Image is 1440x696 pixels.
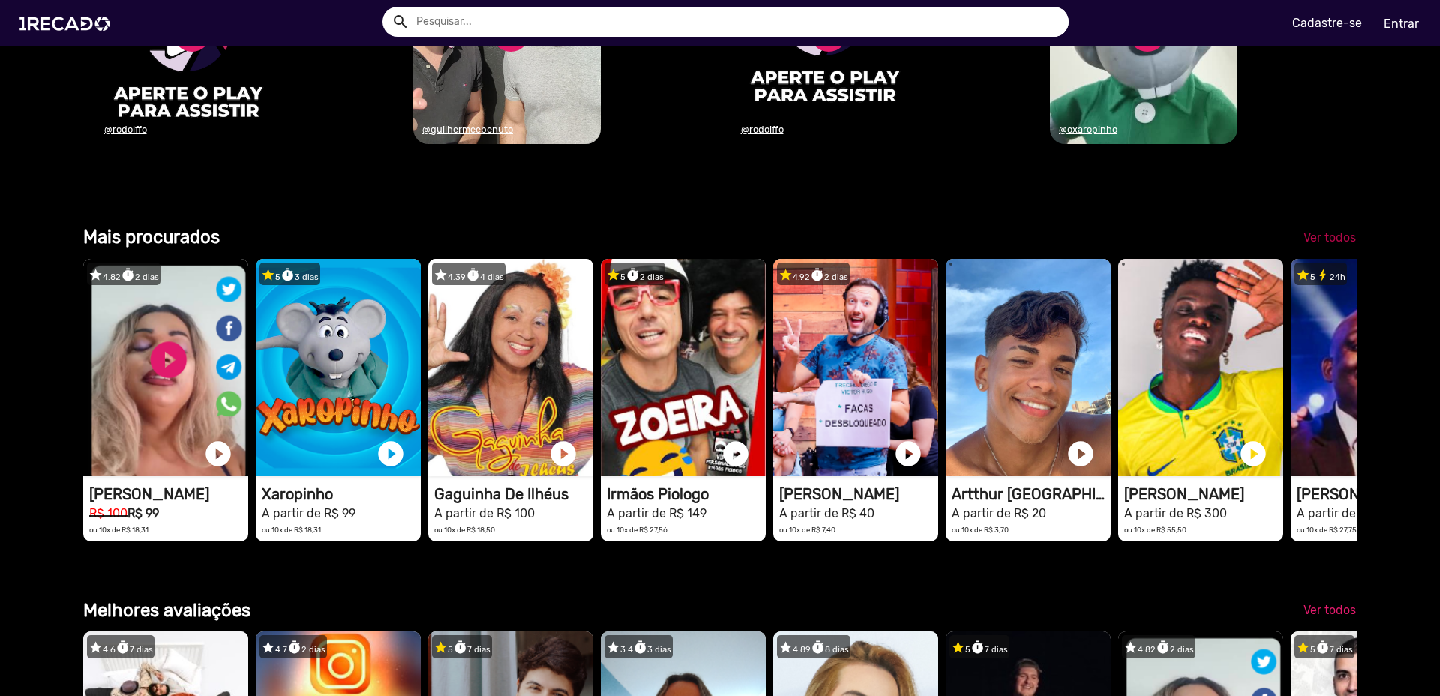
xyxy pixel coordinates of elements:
[434,506,535,520] small: A partir de R$ 100
[83,259,248,476] video: 1RECADO vídeos dedicados para fãs e empresas
[607,506,706,520] small: A partir de R$ 149
[434,526,495,534] small: ou 10x de R$ 18,50
[376,439,406,469] a: play_circle_filled
[607,526,667,534] small: ou 10x de R$ 27,56
[262,526,321,534] small: ou 10x de R$ 18,31
[391,13,409,31] mat-icon: Example home icon
[1059,124,1117,135] u: @oxaropinho
[1066,439,1096,469] a: play_circle_filled
[256,259,421,476] video: 1RECADO vídeos dedicados para fãs e empresas
[1297,526,1357,534] small: ou 10x de R$ 27,75
[893,439,923,469] a: play_circle_filled
[779,526,835,534] small: ou 10x de R$ 7,40
[386,7,412,34] button: Example home icon
[83,226,220,247] b: Mais procurados
[952,526,1009,534] small: ou 10x de R$ 3,70
[1303,603,1356,617] span: Ver todos
[1374,10,1429,37] a: Entrar
[779,506,874,520] small: A partir de R$ 40
[1297,506,1396,520] small: A partir de R$ 150
[89,485,248,503] h1: [PERSON_NAME]
[262,506,355,520] small: A partir de R$ 99
[946,259,1111,476] video: 1RECADO vídeos dedicados para fãs e empresas
[89,506,127,520] small: R$ 100
[262,485,421,503] h1: Xaropinho
[741,124,784,135] u: @rodolffo
[1124,485,1283,503] h1: [PERSON_NAME]
[83,600,250,621] b: Melhores avaliações
[428,259,593,476] video: 1RECADO vídeos dedicados para fãs e empresas
[773,259,938,476] video: 1RECADO vídeos dedicados para fãs e empresas
[952,485,1111,503] h1: Artthur [GEOGRAPHIC_DATA]
[1303,230,1356,244] span: Ver todos
[104,124,147,135] u: @rodolffo
[721,439,751,469] a: play_circle_filled
[779,485,938,503] h1: [PERSON_NAME]
[405,7,1069,37] input: Pesquisar...
[1124,526,1186,534] small: ou 10x de R$ 55,50
[203,439,233,469] a: play_circle_filled
[1118,259,1283,476] video: 1RECADO vídeos dedicados para fãs e empresas
[548,439,578,469] a: play_circle_filled
[607,485,766,503] h1: Irmãos Piologo
[1124,506,1227,520] small: A partir de R$ 300
[952,506,1046,520] small: A partir de R$ 20
[601,259,766,476] video: 1RECADO vídeos dedicados para fãs e empresas
[89,526,148,534] small: ou 10x de R$ 18,31
[1292,16,1362,30] u: Cadastre-se
[422,124,513,135] u: @guilhermeebenuto
[1238,439,1268,469] a: play_circle_filled
[127,506,159,520] b: R$ 99
[434,485,593,503] h1: Gaguinha De Ilhéus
